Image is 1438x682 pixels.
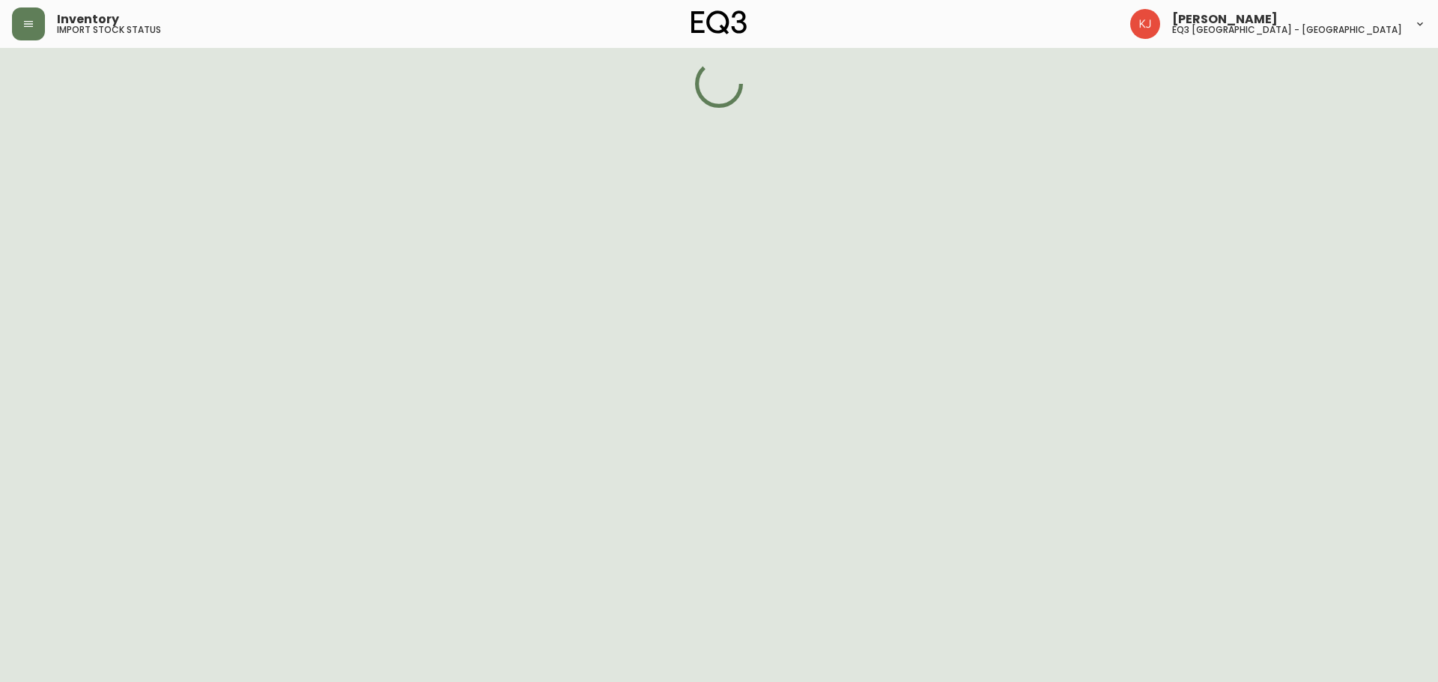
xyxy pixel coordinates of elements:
[57,25,161,34] h5: import stock status
[1130,9,1160,39] img: 24a625d34e264d2520941288c4a55f8e
[57,13,119,25] span: Inventory
[1172,25,1402,34] h5: eq3 [GEOGRAPHIC_DATA] - [GEOGRAPHIC_DATA]
[691,10,747,34] img: logo
[1172,13,1278,25] span: [PERSON_NAME]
